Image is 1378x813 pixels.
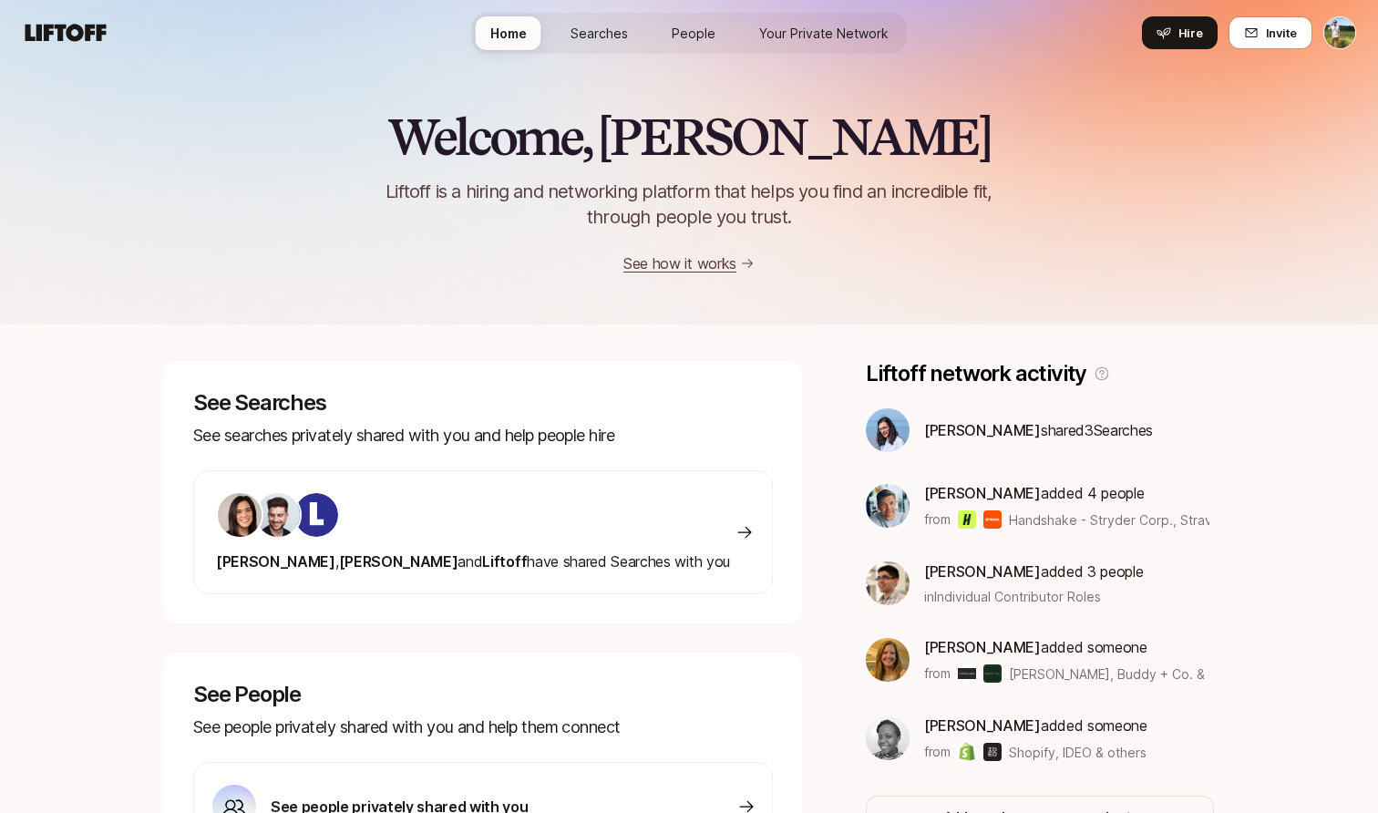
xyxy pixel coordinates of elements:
span: [PERSON_NAME] [924,716,1041,735]
img: ACg8ocKEKRaDdLI4UrBIVgU4GlSDRsaw4FFi6nyNfamyhzdGAwDX=s160-c [866,484,910,528]
span: Shopify, IDEO & others [1009,743,1147,762]
button: Invite [1229,16,1312,49]
img: Buddy + Co. [983,664,1002,683]
span: Home [490,24,527,43]
p: added someone [924,714,1147,737]
span: Invite [1266,24,1297,42]
p: from [924,741,951,763]
img: 51df712d_3d1e_4cd3_81be_ad2d4a32c205.jpg [866,638,910,682]
p: from [924,509,951,530]
p: shared 3 Search es [924,418,1153,442]
p: See searches privately shared with you and help people hire [193,423,773,448]
span: and [458,552,482,571]
span: People [672,24,715,43]
p: added 3 people [924,560,1143,583]
p: Liftoff network activity [866,361,1086,386]
a: Searches [556,16,643,50]
p: from [924,663,951,684]
span: [PERSON_NAME] [924,638,1041,656]
img: Strava [983,510,1002,529]
img: Handshake - Stryder Corp. [958,510,976,529]
span: , [335,552,339,571]
p: added 4 people [924,481,1209,505]
img: 33f207b1_b18a_494d_993f_6cda6c0df701.jpg [866,716,910,760]
span: [PERSON_NAME] [924,421,1041,439]
img: ACg8ocKIuO9-sklR2KvA8ZVJz4iZ_g9wtBiQREC3t8A94l4CTg=s160-c [294,493,338,537]
span: [PERSON_NAME] [216,552,335,571]
button: Tyler Kieft [1323,16,1356,49]
img: 7bf30482_e1a5_47b4_9e0f_fc49ddd24bf6.jpg [256,493,300,537]
a: People [657,16,730,50]
span: Your Private Network [759,24,889,43]
span: Liftoff [482,552,527,571]
span: [PERSON_NAME] [924,562,1041,581]
span: have shared Searches with you [216,552,730,571]
p: See people privately shared with you and help them connect [193,715,773,740]
a: See how it works [623,254,736,273]
p: See Searches [193,390,773,416]
img: Shopify [958,743,976,761]
p: Liftoff is a hiring and networking platform that helps you find an incredible fit, through people... [363,179,1015,230]
span: [PERSON_NAME], Buddy + Co. & others [1009,664,1209,684]
a: Your Private Network [745,16,903,50]
a: Home [476,16,541,50]
span: in Individual Contributor Roles [924,587,1101,606]
img: 71d7b91d_d7cb_43b4_a7ea_a9b2f2cc6e03.jpg [218,493,262,537]
p: added someone [924,635,1209,659]
span: Handshake - Stryder Corp., Strava & others [1009,512,1274,528]
span: Hire [1178,24,1203,42]
p: See People [193,682,773,707]
img: 3b21b1e9_db0a_4655_a67f_ab9b1489a185.jpg [866,408,910,452]
span: [PERSON_NAME] [924,484,1041,502]
img: 222e4539_faf0_4343_8ec7_5e9c1361c835.jpg [866,561,910,605]
span: Searches [571,24,628,43]
h2: Welcome, [PERSON_NAME] [387,109,992,164]
img: Everlane [958,664,976,683]
img: Tyler Kieft [1324,17,1355,48]
img: IDEO [983,743,1002,761]
button: Hire [1142,16,1218,49]
span: [PERSON_NAME] [339,552,458,571]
